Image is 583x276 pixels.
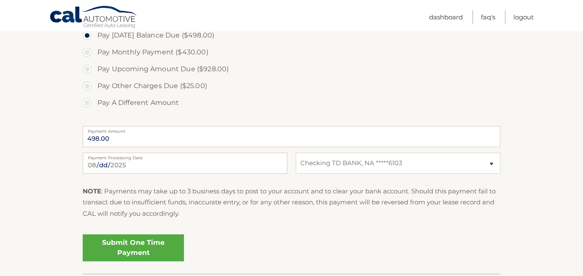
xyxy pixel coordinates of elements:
[49,5,138,30] a: Cal Automotive
[83,186,500,219] p: : Payments may take up to 3 business days to post to your account and to clear your bank account....
[83,78,500,94] label: Pay Other Charges Due ($25.00)
[83,94,500,111] label: Pay A Different Amount
[83,44,500,61] label: Pay Monthly Payment ($430.00)
[513,10,534,24] a: Logout
[429,10,463,24] a: Dashboard
[83,153,287,159] label: Payment Processing Date
[83,126,500,147] input: Payment Amount
[83,126,500,133] label: Payment Amount
[481,10,495,24] a: FAQ's
[83,234,184,261] a: Submit One Time Payment
[83,27,500,44] label: Pay [DATE] Balance Due ($498.00)
[83,153,287,174] input: Payment Date
[83,61,500,78] label: Pay Upcoming Amount Due ($928.00)
[83,187,101,195] strong: NOTE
